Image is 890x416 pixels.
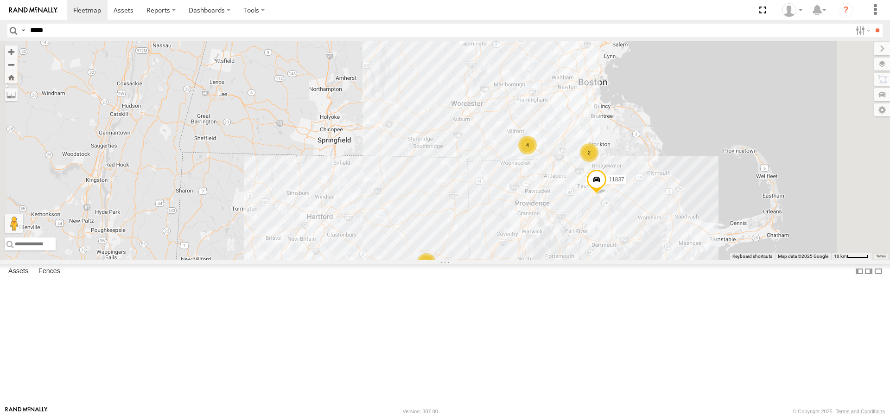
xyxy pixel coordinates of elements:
button: Drag Pegman onto the map to open Street View [5,214,23,233]
div: © Copyright 2025 - [793,409,885,414]
img: rand-logo.svg [9,7,57,13]
button: Zoom Home [5,71,18,83]
a: Terms and Conditions [836,409,885,414]
span: Map data ©2025 Google [778,254,828,259]
label: Hide Summary Table [874,264,883,278]
button: Map Scale: 10 km per 43 pixels [831,253,871,260]
button: Zoom in [5,45,18,58]
span: 11837 [609,176,624,183]
label: Map Settings [874,103,890,116]
button: Zoom out [5,58,18,71]
label: Dock Summary Table to the Left [855,264,864,278]
div: 4 [518,136,537,154]
label: Search Filter Options [852,24,872,37]
i: ? [839,3,853,18]
label: Measure [5,88,18,101]
span: 10 km [834,254,847,259]
button: Keyboard shortcuts [732,253,772,260]
label: Fences [34,265,65,278]
a: Visit our Website [5,407,48,416]
label: Search Query [19,24,27,37]
div: 2 [580,143,598,162]
label: Dock Summary Table to the Right [864,264,873,278]
div: Thomas Ward [779,3,806,17]
a: Terms (opens in new tab) [876,255,886,258]
div: Version: 307.00 [403,409,438,414]
div: 5 [417,253,436,272]
label: Assets [4,265,33,278]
